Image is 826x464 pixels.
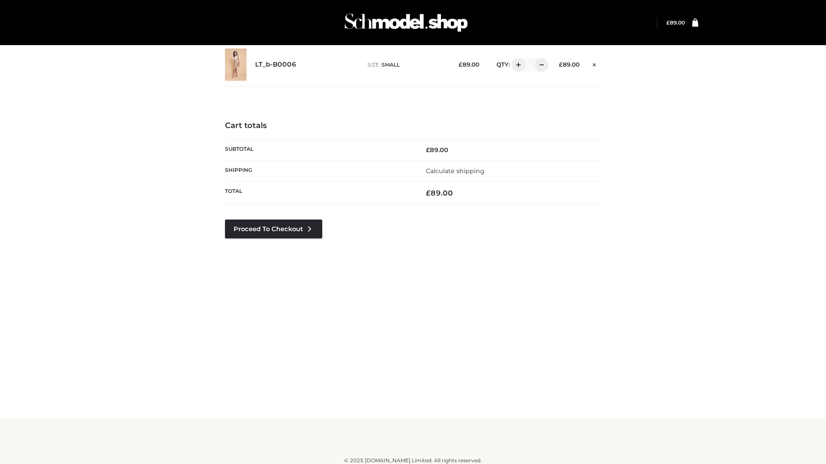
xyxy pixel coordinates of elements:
bdi: 89.00 [426,189,453,197]
th: Total [225,182,413,205]
span: £ [666,19,670,26]
img: LT_b-B0006 - SMALL [225,49,247,81]
bdi: 89.00 [459,61,479,68]
a: Proceed to Checkout [225,220,322,238]
th: Subtotal [225,139,413,160]
img: Schmodel Admin 964 [342,6,471,40]
h4: Cart totals [225,121,601,131]
bdi: 89.00 [559,61,579,68]
span: £ [426,189,431,197]
a: Calculate shipping [426,167,484,175]
span: £ [426,146,430,154]
bdi: 89.00 [666,19,685,26]
a: Remove this item [588,58,601,69]
div: QTY: [488,58,546,72]
bdi: 89.00 [426,146,448,154]
span: £ [559,61,563,68]
p: size : [367,61,445,69]
a: £89.00 [666,19,685,26]
span: £ [459,61,462,68]
th: Shipping [225,160,413,181]
a: LT_b-B0006 [255,61,296,69]
span: SMALL [382,61,400,68]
